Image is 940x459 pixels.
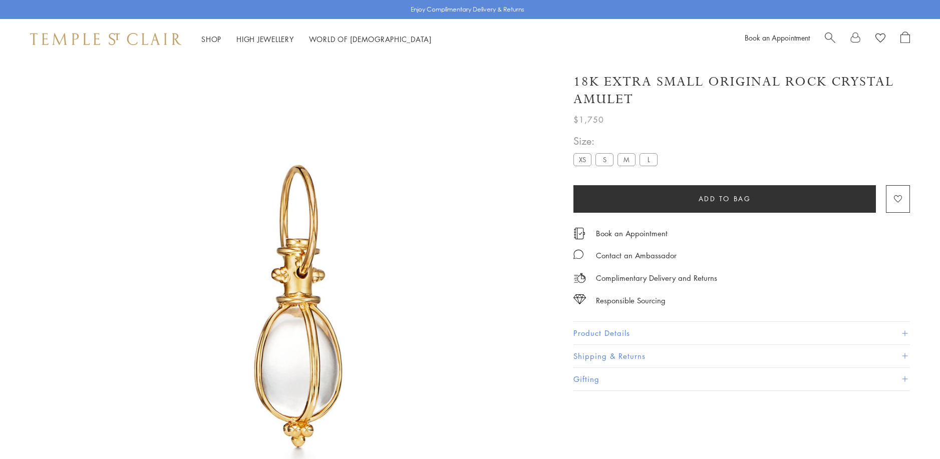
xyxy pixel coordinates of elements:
span: Add to bag [699,193,751,204]
img: icon_delivery.svg [573,272,586,284]
img: MessageIcon-01_2.svg [573,249,583,259]
img: icon_appointment.svg [573,228,585,239]
h1: 18K Extra Small Original Rock Crystal Amulet [573,73,910,108]
a: View Wishlist [875,32,885,47]
a: Book an Appointment [596,228,668,239]
a: World of [DEMOGRAPHIC_DATA]World of [DEMOGRAPHIC_DATA] [309,34,432,44]
button: Gorgias live chat [5,4,35,34]
button: Add to bag [573,185,876,213]
label: L [640,153,658,166]
a: Search [825,32,835,47]
label: M [617,153,636,166]
div: Contact an Ambassador [596,249,677,262]
p: Enjoy Complimentary Delivery & Returns [411,5,524,15]
a: High JewelleryHigh Jewellery [236,34,294,44]
span: Size: [573,133,662,149]
p: Complimentary Delivery and Returns [596,272,717,284]
label: XS [573,153,591,166]
button: Shipping & Returns [573,345,910,367]
img: icon_sourcing.svg [573,294,586,304]
a: Open Shopping Bag [900,32,910,47]
a: Book an Appointment [745,33,810,43]
img: Temple St. Clair [30,33,181,45]
nav: Main navigation [201,33,432,46]
a: ShopShop [201,34,221,44]
label: S [595,153,613,166]
span: $1,750 [573,113,604,126]
button: Gifting [573,368,910,390]
button: Product Details [573,322,910,344]
div: Responsible Sourcing [596,294,666,307]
